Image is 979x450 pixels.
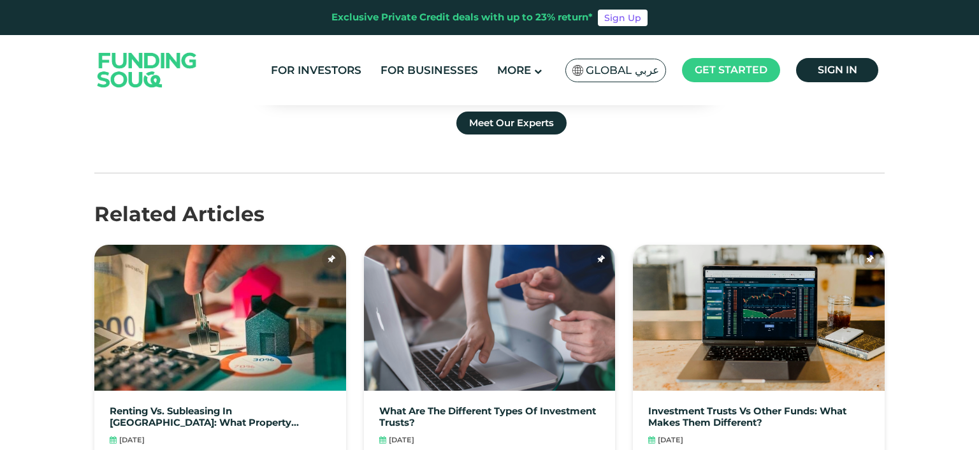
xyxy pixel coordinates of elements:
[796,58,878,82] a: Sign in
[110,406,331,428] a: Renting vs. Subleasing in [GEOGRAPHIC_DATA]: What Property Investors Need to Know
[598,10,648,26] a: Sign Up
[377,60,481,81] a: For Businesses
[818,64,857,76] span: Sign in
[695,64,767,76] span: Get started
[268,60,365,81] a: For Investors
[658,435,683,446] span: [DATE]
[364,245,616,391] img: blogImage
[119,435,145,446] span: [DATE]
[389,435,414,446] span: [DATE]
[94,245,346,391] img: blogImage
[633,245,885,391] img: blogImage
[456,112,567,134] a: Meet Our Experts
[94,201,265,226] span: Related Articles
[648,406,869,428] a: Investment Trusts vs Other Funds: What Makes Them Different?
[497,64,531,76] span: More
[379,406,600,428] a: What are the different types of investment trusts?
[586,63,659,78] span: Global عربي
[331,10,593,25] div: Exclusive Private Credit deals with up to 23% return*
[85,38,210,102] img: Logo
[572,65,584,76] img: SA Flag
